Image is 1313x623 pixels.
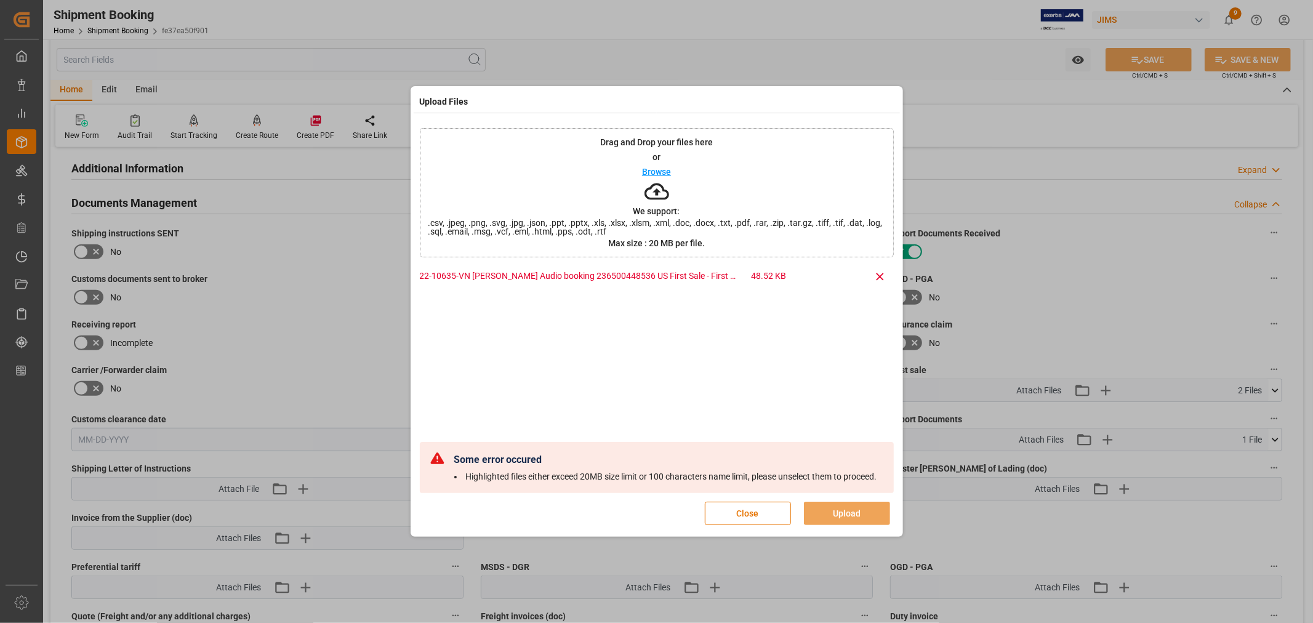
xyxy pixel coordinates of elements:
[420,95,468,108] h4: Upload Files
[608,239,705,247] p: Max size : 20 MB per file.
[642,167,671,176] p: Browse
[454,454,884,466] h1: Some error occured
[420,219,893,236] span: .csv, .jpeg, .png, .svg, .jpg, .json, .ppt, .pptx, .xls, .xlsx, .xlsm, .xml, .doc, .docx, .txt, ....
[420,270,752,283] p: 22-10635-VN [PERSON_NAME] Audio booking 236500448536 US First Sale - First Sale shipment document...
[420,128,894,257] div: Drag and Drop your files hereorBrowseWe support:.csv, .jpeg, .png, .svg, .jpg, .json, .ppt, .pptx...
[804,502,890,525] button: Upload
[652,153,661,161] p: or
[454,470,884,483] li: Highlighted files either exceed 20MB size limit or 100 characters name limit, please unselect the...
[600,138,713,147] p: Drag and Drop your files here
[633,207,680,215] p: We support:
[752,270,835,291] span: 48.52 KB
[705,502,791,525] button: Close
[430,451,445,466] img: error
